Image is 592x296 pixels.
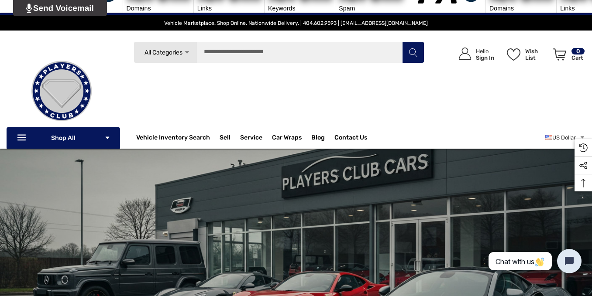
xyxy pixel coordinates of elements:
[272,129,311,146] a: Car Wraps
[220,134,231,143] span: Sell
[553,48,566,61] svg: Review Your Cart
[220,129,240,146] a: Sell
[579,143,588,152] svg: Recently Viewed
[503,39,549,69] a: Wish List Wish List
[104,135,110,141] svg: Icon Arrow Down
[272,134,302,143] span: Car Wraps
[164,20,428,26] span: Vehicle Marketplace. Shop Online. Nationwide Delivery. | 404.602.9593 | [EMAIL_ADDRESS][DOMAIN_NAME]
[507,48,520,61] svg: Wish List
[184,49,190,55] svg: Icon Arrow Down
[402,41,424,63] button: Search
[268,4,331,13] p: Keywords
[197,4,261,13] p: Links
[545,129,585,146] a: USD
[489,4,553,13] p: Domains
[127,4,190,13] p: Domains
[240,134,262,143] a: Service
[571,54,585,61] p: Cart
[134,41,197,63] a: All Categories Icon Arrow Down Icon Arrow Up
[549,39,585,73] a: Cart with 0 items
[579,161,588,170] svg: Social Media
[459,48,471,60] svg: Icon User Account
[339,4,402,13] p: Spam
[476,54,494,61] p: Sign In
[449,39,499,69] a: Sign in
[311,134,325,143] a: Blog
[18,48,105,135] img: Players Club | Cars For Sale
[7,127,120,149] p: Shop All
[575,179,592,187] svg: Top
[136,134,210,143] a: Vehicle Inventory Search
[525,48,548,61] p: Wish List
[144,49,182,56] span: All Categories
[26,3,32,13] img: PjwhLS0gR2VuZXJhdG9yOiBHcmF2aXQuaW8gLS0+PHN2ZyB4bWxucz0iaHR0cDovL3d3dy53My5vcmcvMjAwMC9zdmciIHhtb...
[571,48,585,54] p: 0
[476,48,494,54] p: Hello
[334,134,367,143] a: Contact Us
[16,133,29,143] svg: Icon Line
